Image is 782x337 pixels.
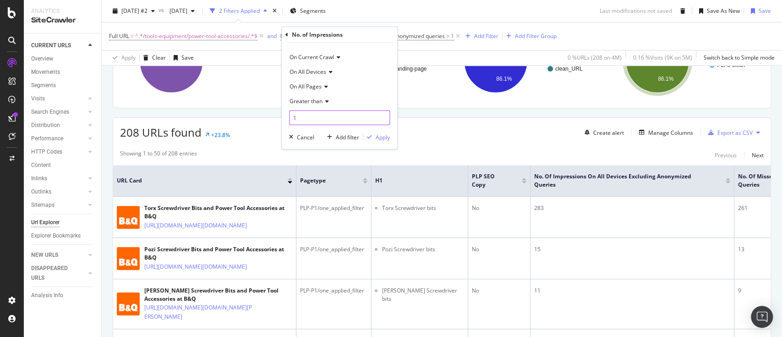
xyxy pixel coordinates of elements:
span: 208 URLs found [120,125,202,140]
div: 2 Filters Applied [219,7,260,15]
span: Segments [300,7,326,15]
button: Create alert [581,125,624,140]
div: Torx Screwdriver Bits and Power Tool Accessories at B&Q [144,204,292,221]
div: Manage Columns [648,129,693,137]
text: 86.1% [496,76,512,82]
div: Add filter [336,133,359,141]
div: Save As New [707,7,740,15]
div: 15 [534,245,730,254]
div: Previous [715,151,737,159]
a: Url Explorer [31,218,95,227]
a: Explorer Bookmarks [31,231,95,241]
div: [PERSON_NAME] Screwdriver Bits and Power Tool Accessories at B&Q [144,287,292,303]
li: Pozi Screwdriver bits [382,245,464,254]
button: Add Filter Group [503,31,557,42]
span: 1 [451,30,454,43]
div: Search Engines [31,107,69,117]
span: ^.*/tools-equipment/power-tool-accessories/.*$ [135,30,257,43]
button: Clear [140,50,166,65]
div: PLP-P1/one_applied_filter [300,287,367,295]
button: Export as CSV [705,125,753,140]
div: Create alert [593,129,624,137]
div: Apply [376,133,390,141]
div: PLP-P1/one_applied_filter [300,204,367,212]
div: HTTP Codes [31,147,62,157]
button: Previous [715,149,737,160]
text: PLPs-clean [717,62,745,68]
div: Analysis Info [31,291,63,300]
button: Next [752,149,764,160]
span: On All Pages [290,83,322,90]
img: main image [117,293,140,315]
div: Export as CSV [717,129,753,137]
a: [URL][DOMAIN_NAME][DOMAIN_NAME] [144,221,247,230]
div: Distribution [31,121,60,130]
div: Performance [31,134,63,144]
button: Apply [109,50,136,65]
img: main image [117,247,140,270]
div: Sitemaps [31,200,55,210]
li: Torx Screwdriver bits [382,204,464,212]
div: No. of Impressions [292,31,343,39]
span: pagetype [300,177,349,185]
a: Content [31,160,95,170]
div: times [271,6,279,16]
span: H1 [375,177,450,185]
button: 2 Filters Applied [206,4,271,18]
span: 2025 Mar. 9th [166,7,187,15]
div: Add Filter [474,32,498,40]
button: Apply [363,133,390,142]
li: [PERSON_NAME] Screwdriver bits [382,287,464,303]
div: No [472,204,526,212]
a: [URL][DOMAIN_NAME][DOMAIN_NAME] [144,262,247,271]
div: Inlinks [31,174,47,183]
a: DISAPPEARED URLS [31,264,86,283]
button: Save [170,50,194,65]
div: Cancel [297,133,314,141]
a: CURRENT URLS [31,41,86,50]
span: No. of Impressions On All Devices excluding anonymized queries [534,172,712,189]
span: vs [159,6,166,14]
div: 11 [534,287,730,295]
a: Analysis Info [31,291,95,300]
span: 2025 Sep. 15th #2 [121,7,148,15]
div: Open Intercom Messenger [751,306,773,328]
text: 86.1% [658,76,673,82]
span: On Current Crawl [290,53,334,61]
div: Outlinks [31,187,51,197]
a: HTTP Codes [31,147,86,157]
div: No [472,287,526,295]
span: No. of Impressions On All Devices excluding anonymized queries [280,32,445,40]
a: Performance [31,134,86,144]
div: Segments [31,81,56,90]
div: 0.16 % Visits ( 9K on 5M ) [633,54,692,61]
button: [DATE] #2 [109,4,159,18]
a: Movements [31,67,95,77]
div: NEW URLS [31,250,58,260]
text: Landing-page [393,66,427,72]
span: PLP SEO Copy [472,172,508,189]
a: Segments [31,81,95,90]
a: Sitemaps [31,200,86,210]
div: No [472,245,526,254]
text: clean_URL [555,66,583,72]
img: main image [117,206,140,229]
button: Save As New [695,4,740,18]
a: Overview [31,54,95,64]
div: CURRENT URLS [31,41,71,50]
span: URL Card [117,177,285,185]
button: Segments [286,4,329,18]
div: Movements [31,67,60,77]
span: Full URL [109,32,129,40]
a: Search Engines [31,107,86,117]
div: Showing 1 to 50 of 208 entries [120,149,197,160]
div: +23.8% [211,131,230,139]
div: Next [752,151,764,159]
button: Add Filter [462,31,498,42]
button: Manage Columns [635,127,693,138]
span: = [131,32,134,40]
div: Pozi Screwdriver Bits and Power Tool Accessories at B&Q [144,245,292,262]
button: and [267,32,277,40]
div: Switch back to Simple mode [704,54,775,61]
